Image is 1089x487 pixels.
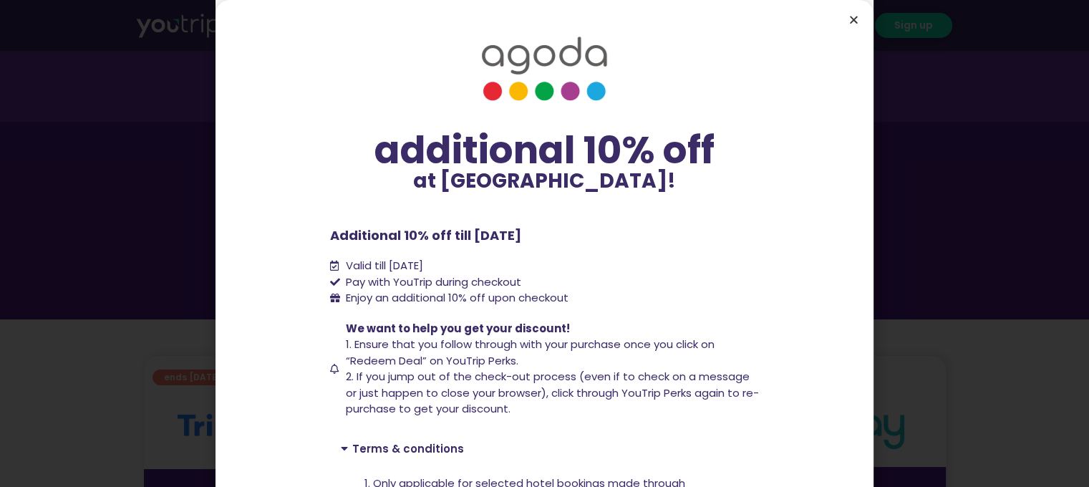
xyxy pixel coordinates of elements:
div: additional 10% off [330,130,760,171]
span: Enjoy an additional 10% off upon checkout [346,290,568,305]
a: Close [848,14,859,25]
span: Pay with YouTrip during checkout [342,274,521,291]
span: We want to help you get your discount! [346,321,570,336]
a: Terms & conditions [352,441,464,456]
span: Valid till [DATE] [342,258,423,274]
span: 2. If you jump out of the check-out process (even if to check on a message or just happen to clos... [346,369,759,416]
p: at [GEOGRAPHIC_DATA]! [330,171,760,191]
span: 1. Ensure that you follow through with your purchase once you click on “Redeem Deal” on YouTrip P... [346,337,715,368]
p: Additional 10% off till [DATE] [330,226,760,245]
div: Terms & conditions [330,432,760,465]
